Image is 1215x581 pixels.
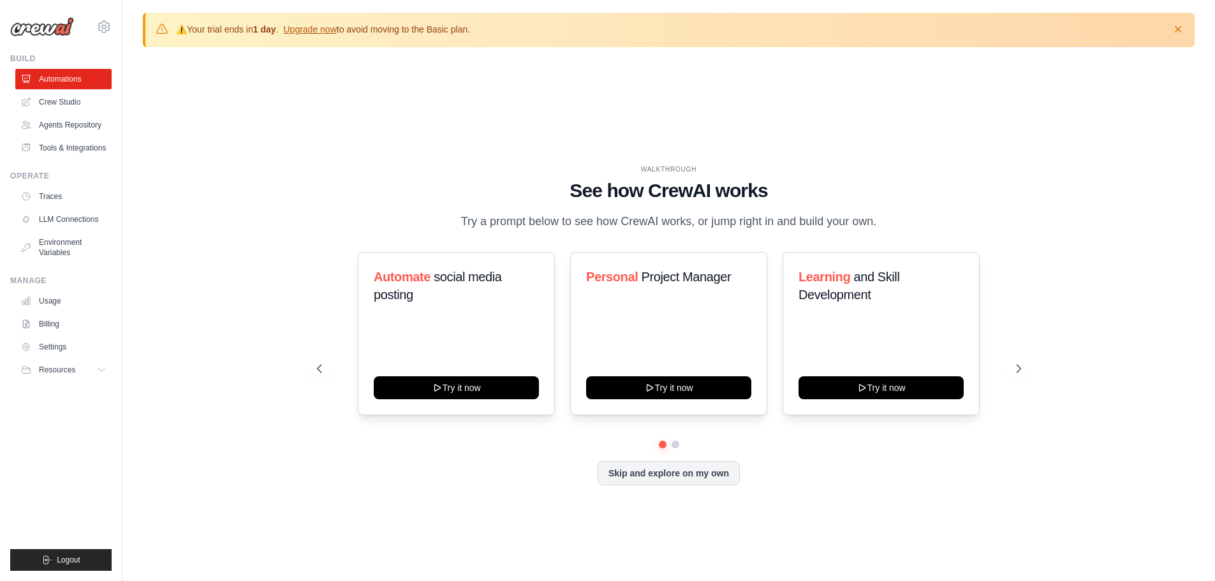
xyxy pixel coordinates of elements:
[15,337,112,357] a: Settings
[15,232,112,263] a: Environment Variables
[15,92,112,112] a: Crew Studio
[176,23,470,36] p: Your trial ends in . to avoid moving to the Basic plan.
[57,555,80,565] span: Logout
[586,270,638,284] span: Personal
[10,17,74,36] img: Logo
[455,212,883,231] p: Try a prompt below to see how CrewAI works, or jump right in and build your own.
[799,376,964,399] button: Try it now
[15,138,112,158] a: Tools & Integrations
[39,365,75,375] span: Resources
[641,270,731,284] span: Project Manager
[586,376,751,399] button: Try it now
[10,171,112,181] div: Operate
[15,115,112,135] a: Agents Repository
[15,69,112,89] a: Automations
[598,461,740,485] button: Skip and explore on my own
[10,276,112,286] div: Manage
[15,209,112,230] a: LLM Connections
[374,270,431,284] span: Automate
[374,270,502,302] span: social media posting
[10,54,112,64] div: Build
[15,360,112,380] button: Resources
[253,24,276,34] strong: 1 day
[15,314,112,334] a: Billing
[176,24,187,34] strong: ⚠️
[10,549,112,571] button: Logout
[799,270,899,302] span: and Skill Development
[317,165,1021,174] div: WALKTHROUGH
[374,376,539,399] button: Try it now
[799,270,850,284] span: Learning
[15,186,112,207] a: Traces
[317,179,1021,202] h1: See how CrewAI works
[283,24,336,34] a: Upgrade now
[15,291,112,311] a: Usage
